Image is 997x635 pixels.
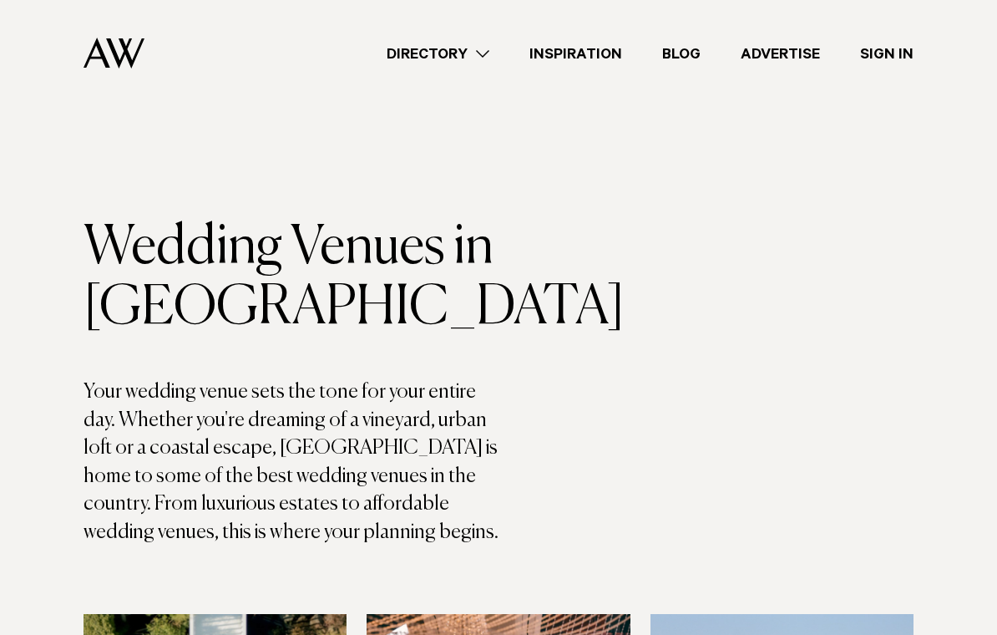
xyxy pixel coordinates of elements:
[509,43,642,65] a: Inspiration
[840,43,934,65] a: Sign In
[84,378,498,547] p: Your wedding venue sets the tone for your entire day. Whether you're dreaming of a vineyard, urba...
[367,43,509,65] a: Directory
[84,218,498,338] h1: Wedding Venues in [GEOGRAPHIC_DATA]
[642,43,721,65] a: Blog
[84,38,144,69] img: Auckland Weddings Logo
[721,43,840,65] a: Advertise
